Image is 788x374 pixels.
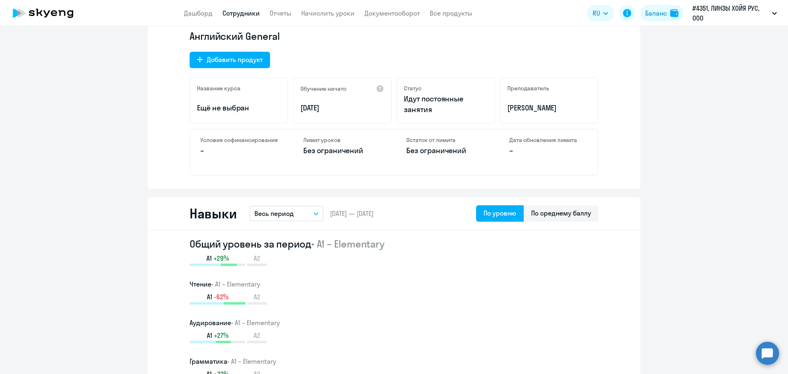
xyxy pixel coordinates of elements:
[404,85,421,92] h5: Статус
[190,318,598,328] h3: Аудирование
[214,292,229,301] span: -62%
[184,9,213,17] a: Дашборд
[250,206,323,221] button: Весь период
[587,5,614,21] button: RU
[222,9,260,17] a: Сотрудники
[254,209,294,218] p: Весь период
[330,209,373,218] span: [DATE] — [DATE]
[213,254,229,263] span: +29%
[190,237,598,250] h2: Общий уровень за период
[531,208,591,218] div: По среднему баллу
[300,85,346,92] h5: Обучение начато
[303,145,382,156] p: Без ограничений
[640,5,683,21] button: Балансbalance
[593,8,600,18] span: RU
[207,55,263,64] div: Добавить продукт
[207,331,212,340] span: A1
[227,357,276,365] span: • A1 – Elementary
[300,103,384,113] p: [DATE]
[190,30,280,43] span: Английский General
[211,280,260,288] span: • A1 – Elementary
[190,279,598,289] h3: Чтение
[509,136,588,144] h4: Дата обновления лимита
[507,85,549,92] h5: Преподаватель
[200,145,279,156] p: –
[254,292,260,301] span: A2
[270,9,291,17] a: Отчеты
[406,145,485,156] p: Без ограничений
[301,9,355,17] a: Начислить уроки
[206,254,212,263] span: A1
[303,136,382,144] h4: Лимит уроков
[311,238,385,250] span: • A1 – Elementary
[430,9,472,17] a: Все продукты
[190,52,270,68] button: Добавить продукт
[190,205,236,222] h2: Навыки
[670,9,678,17] img: balance
[692,3,769,23] p: #4351, ЛИНЗЫ ХОЙЯ РУС, ООО
[200,136,279,144] h4: Условия софинансирования
[645,8,667,18] div: Баланс
[190,356,598,366] h3: Грамматика
[364,9,420,17] a: Документооборот
[254,331,260,340] span: A2
[197,103,281,113] p: Ещё не выбран
[231,319,280,327] span: • A1 – Elementary
[688,3,781,23] button: #4351, ЛИНЗЫ ХОЙЯ РУС, ООО
[214,331,229,340] span: +27%
[404,94,488,115] p: Идут постоянные занятия
[254,254,260,263] span: A2
[507,103,591,113] p: [PERSON_NAME]
[207,292,212,301] span: A1
[197,85,241,92] h5: Название курса
[406,136,485,144] h4: Остаток от лимита
[483,208,516,218] div: По уровню
[509,145,588,156] p: –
